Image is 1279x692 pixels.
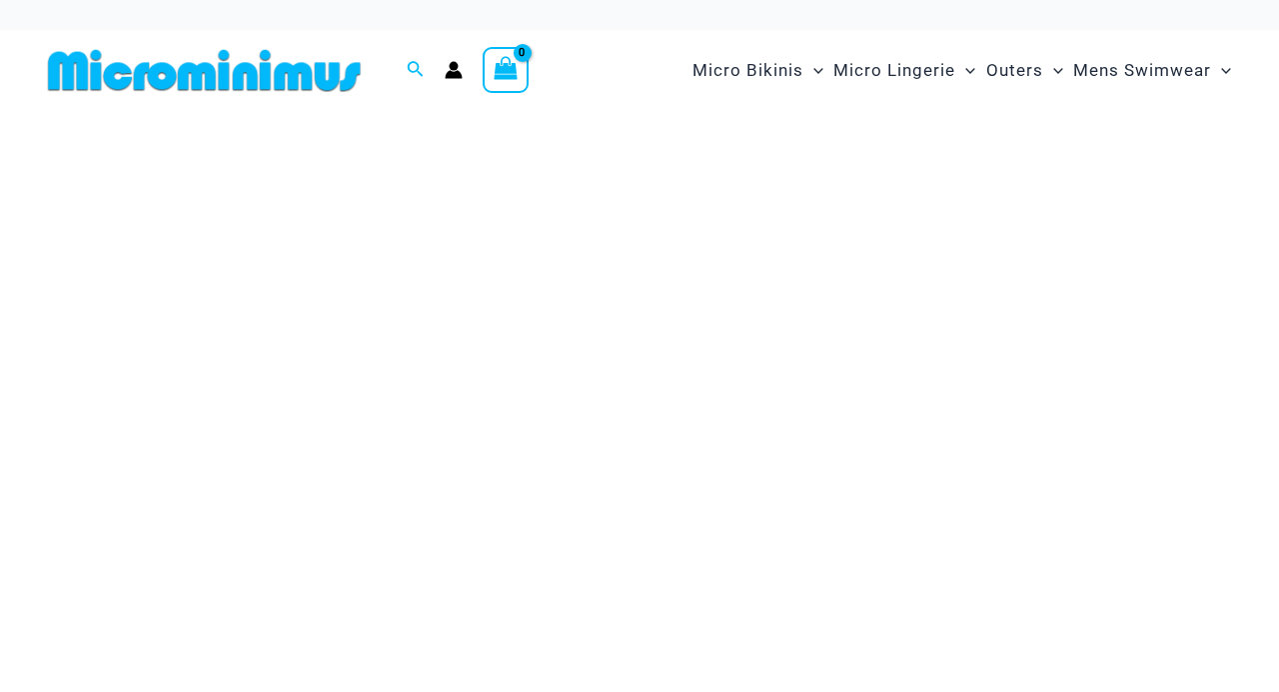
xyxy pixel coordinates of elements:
[11,132,1268,560] img: Waves Breaking Ocean Bikini Pack
[684,37,1239,104] nav: Site Navigation
[1043,45,1063,96] span: Menu Toggle
[692,45,803,96] span: Micro Bikinis
[1073,45,1211,96] span: Mens Swimwear
[955,45,975,96] span: Menu Toggle
[483,47,529,93] a: View Shopping Cart, empty
[407,58,425,83] a: Search icon link
[1211,45,1231,96] span: Menu Toggle
[986,45,1043,96] span: Outers
[445,61,463,79] a: Account icon link
[803,45,823,96] span: Menu Toggle
[687,40,828,101] a: Micro BikinisMenu ToggleMenu Toggle
[1068,40,1236,101] a: Mens SwimwearMenu ToggleMenu Toggle
[40,48,369,93] img: MM SHOP LOGO FLAT
[981,40,1068,101] a: OutersMenu ToggleMenu Toggle
[833,45,955,96] span: Micro Lingerie
[828,40,980,101] a: Micro LingerieMenu ToggleMenu Toggle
